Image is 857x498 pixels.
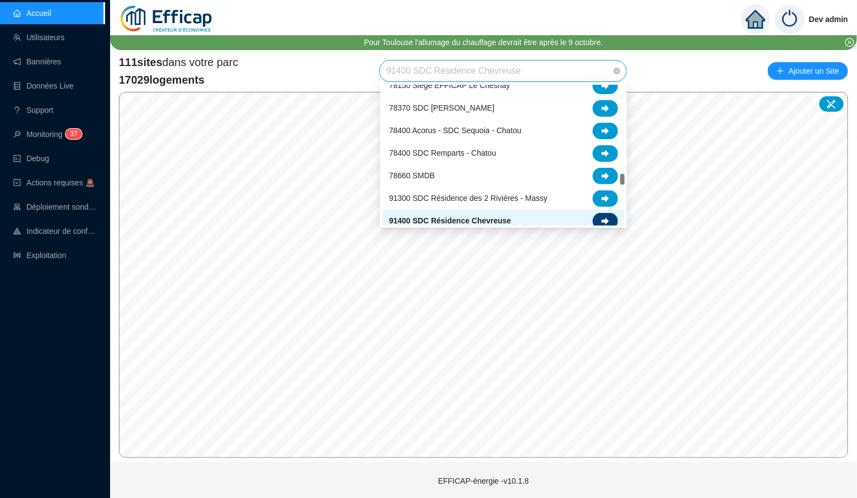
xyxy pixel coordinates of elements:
[768,62,848,80] button: Ajouter un Site
[389,170,435,182] span: 78660 SMDB
[65,129,81,139] sup: 37
[389,80,510,91] span: 78150 Siège EFFICAP Le Chesnay
[119,92,848,457] canvas: Map
[383,119,625,142] div: 78400 Acorus - SDC Sequoia - Chatou
[389,215,511,227] span: 91400 SDC Résidence Chevreuse
[70,130,74,138] span: 3
[438,477,529,485] span: EFFICAP-énergie - v10.1.8
[13,251,66,260] a: slidersExploitation
[13,227,97,236] a: heat-mapIndicateur de confort
[13,106,53,114] a: questionSupport
[389,147,496,159] span: 78400 SDC Remparts - Chatou
[119,72,238,87] span: 17029 logements
[746,9,766,29] span: home
[809,2,848,37] span: Dev admin
[119,54,238,70] span: dans votre parc
[26,178,95,187] span: Actions requises 🚨
[383,165,625,187] div: 78660 SMDB
[789,63,839,79] span: Ajouter un Site
[13,154,49,163] a: codeDebug
[13,9,51,18] a: homeAccueil
[13,33,64,42] a: teamUtilisateurs
[614,68,620,74] span: close-circle
[845,38,854,47] span: close-circle
[74,130,78,138] span: 7
[775,4,805,34] img: power
[13,81,74,90] a: databaseDonnées Live
[13,57,61,66] a: notificationBannières
[777,67,784,75] span: plus
[386,61,620,81] span: 91400 SDC Résidence Chevreuse
[13,179,21,187] span: check-square
[389,125,521,136] span: 78400 Acorus - SDC Sequoia - Chatou
[383,74,625,97] div: 78150 Siège EFFICAP Le Chesnay
[383,187,625,210] div: 91300 SDC Résidence des 2 Rivières - Massy
[383,210,625,232] div: 91400 SDC Résidence Chevreuse
[383,142,625,165] div: 78400 SDC Remparts - Chatou
[364,37,603,48] div: Pour Toulouse l'allumage du chauffage devrait être après le 9 octobre.
[13,130,79,139] a: monitorMonitoring37
[383,97,625,119] div: 78370 SDC Brigitte
[389,102,494,114] span: 78370 SDC [PERSON_NAME]
[119,56,162,68] span: 111 sites
[13,203,97,211] a: clusterDéploiement sondes
[389,193,548,204] span: 91300 SDC Résidence des 2 Rivières - Massy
